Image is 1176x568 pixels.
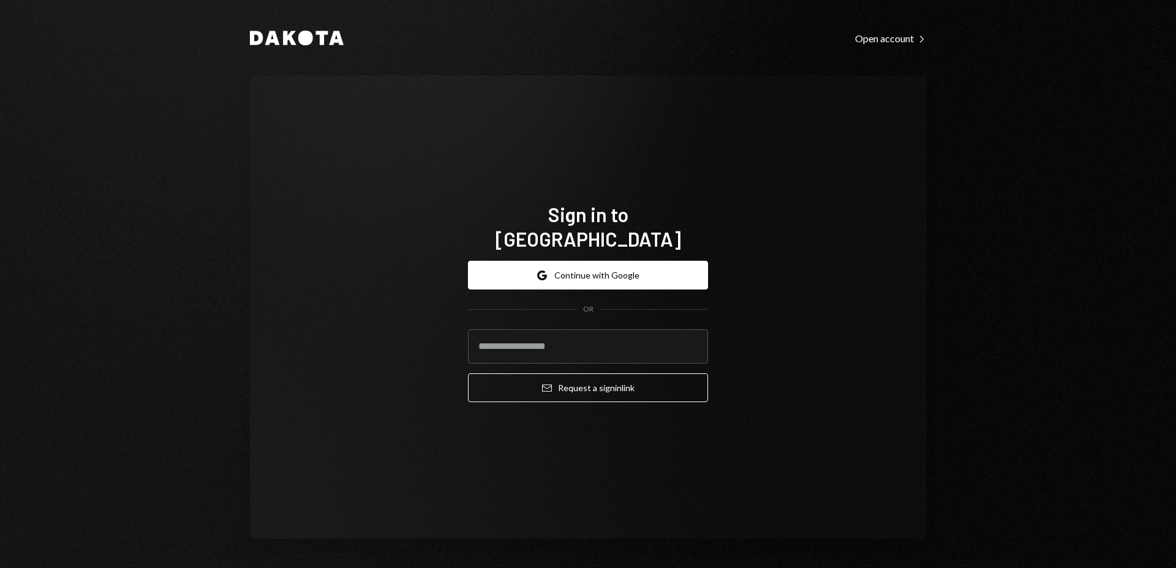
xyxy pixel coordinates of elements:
[583,304,594,315] div: OR
[855,31,926,45] a: Open account
[468,261,708,290] button: Continue with Google
[855,32,926,45] div: Open account
[468,373,708,402] button: Request a signinlink
[468,202,708,251] h1: Sign in to [GEOGRAPHIC_DATA]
